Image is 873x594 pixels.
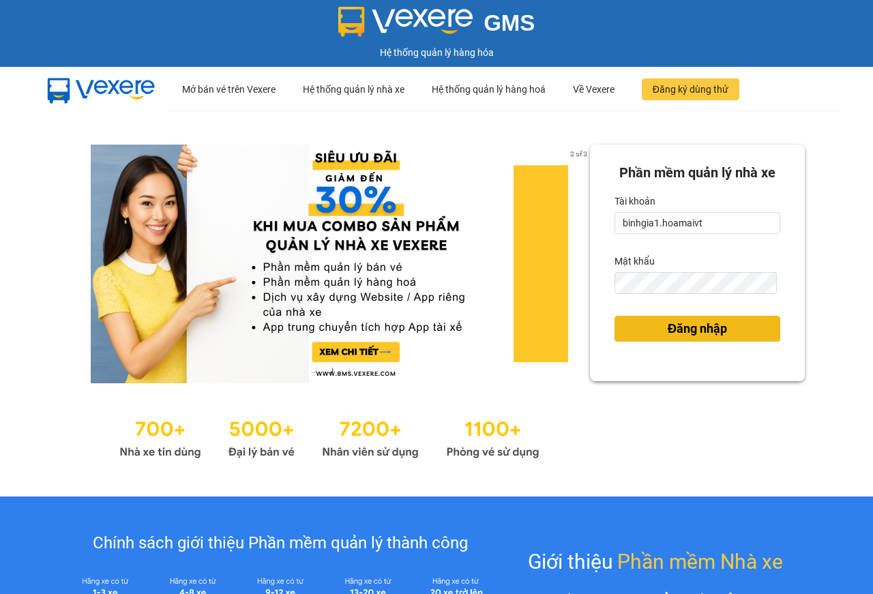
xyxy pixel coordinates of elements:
img: Statistics.png [119,411,539,462]
input: Tài khoản [615,212,780,234]
li: slide item 1 [310,367,316,372]
img: mbUUG5Q.png [34,68,168,112]
div: Giới thiệu [528,546,783,578]
label: Mật khẩu [615,250,655,272]
div: Hệ thống quản lý hàng hóa [3,45,870,60]
img: logo 2 [338,7,473,37]
div: Về Vexere [573,68,615,111]
span: GMS [484,10,535,35]
p: 2 of 3 [566,145,590,162]
label: Tài khoản [615,190,655,212]
li: slide item 2 [327,367,332,372]
div: Chính sách giới thiệu Phần mềm quản lý thành công [61,531,499,556]
a: GMS [338,20,535,31]
div: Hệ thống quản lý hàng hoá [432,68,546,111]
div: Hệ thống quản lý nhà xe [303,68,404,111]
input: Mật khẩu [615,272,777,294]
div: Phần mềm quản lý nhà xe [615,162,780,183]
button: next slide / item [571,145,590,383]
button: Đăng nhập [615,316,780,342]
span: Đăng nhập [668,319,727,338]
span: Đăng ký dùng thử [653,82,728,97]
span: Phần mềm Nhà xe [617,546,783,578]
button: previous slide / item [68,145,87,383]
div: Mở bán vé trên Vexere [182,68,276,111]
li: slide item 3 [343,367,349,372]
button: Đăng ký dùng thử [642,78,739,100]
